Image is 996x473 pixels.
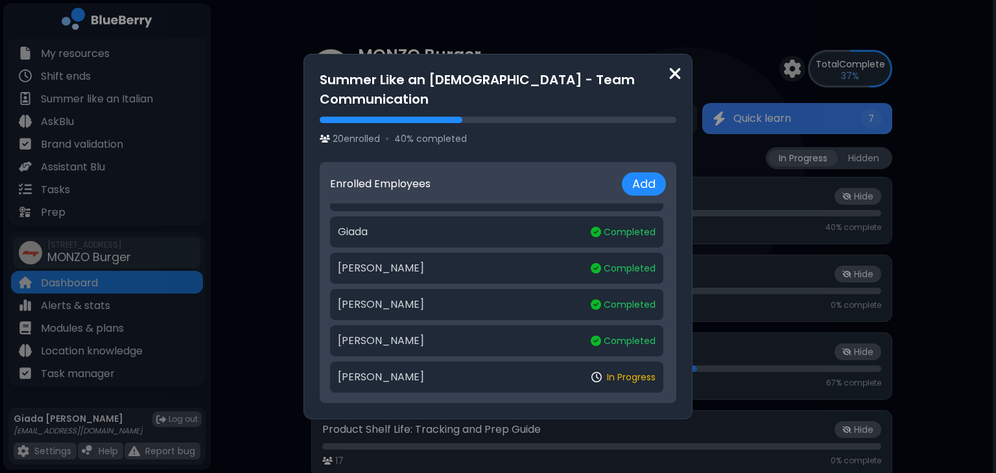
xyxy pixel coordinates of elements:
[320,70,676,109] h2: Summer Like an [DEMOGRAPHIC_DATA] - Team Communication
[604,262,656,274] span: Completed
[338,260,424,276] p: [PERSON_NAME]
[385,131,389,146] span: •
[604,335,656,347] span: Completed
[394,133,467,144] p: 40 % completed
[591,336,601,346] img: Completed
[338,333,424,349] p: [PERSON_NAME]
[338,224,368,240] p: Giada
[604,226,656,238] span: Completed
[333,133,380,144] p: 20 enrolled
[330,176,431,192] h3: Enrolled Employees
[607,371,656,383] span: In Progress
[604,299,656,310] span: Completed
[591,263,601,273] img: Completed
[591,372,602,382] img: In Progress
[591,227,601,237] img: Completed
[669,65,682,82] img: close icon
[591,299,601,310] img: Completed
[338,369,424,385] p: [PERSON_NAME]
[320,135,330,143] img: Enrollments
[338,297,424,312] p: [PERSON_NAME]
[622,172,666,196] button: Add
